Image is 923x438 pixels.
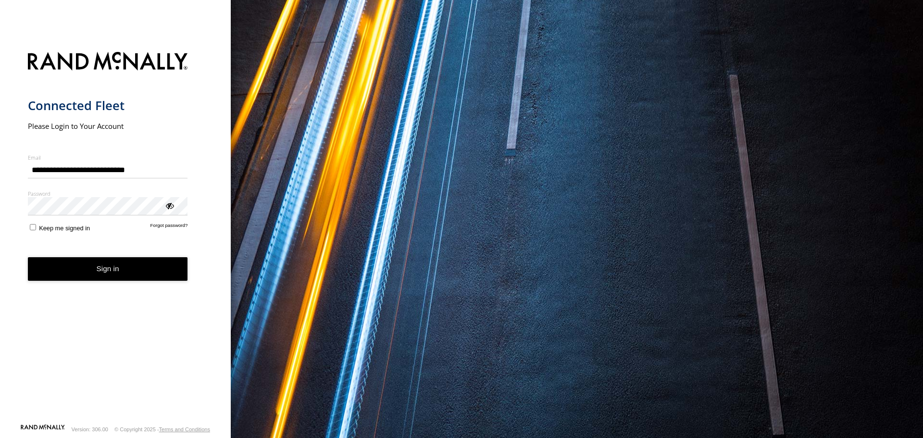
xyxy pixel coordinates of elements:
img: Rand McNally [28,50,188,75]
h1: Connected Fleet [28,98,188,113]
button: Sign in [28,257,188,281]
h2: Please Login to Your Account [28,121,188,131]
label: Password [28,190,188,197]
input: Keep me signed in [30,224,36,230]
form: main [28,46,203,424]
a: Forgot password? [150,223,188,232]
div: ViewPassword [164,200,174,210]
span: Keep me signed in [39,225,90,232]
a: Terms and Conditions [159,426,210,432]
div: © Copyright 2025 - [114,426,210,432]
div: Version: 306.00 [72,426,108,432]
label: Email [28,154,188,161]
a: Visit our Website [21,425,65,434]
